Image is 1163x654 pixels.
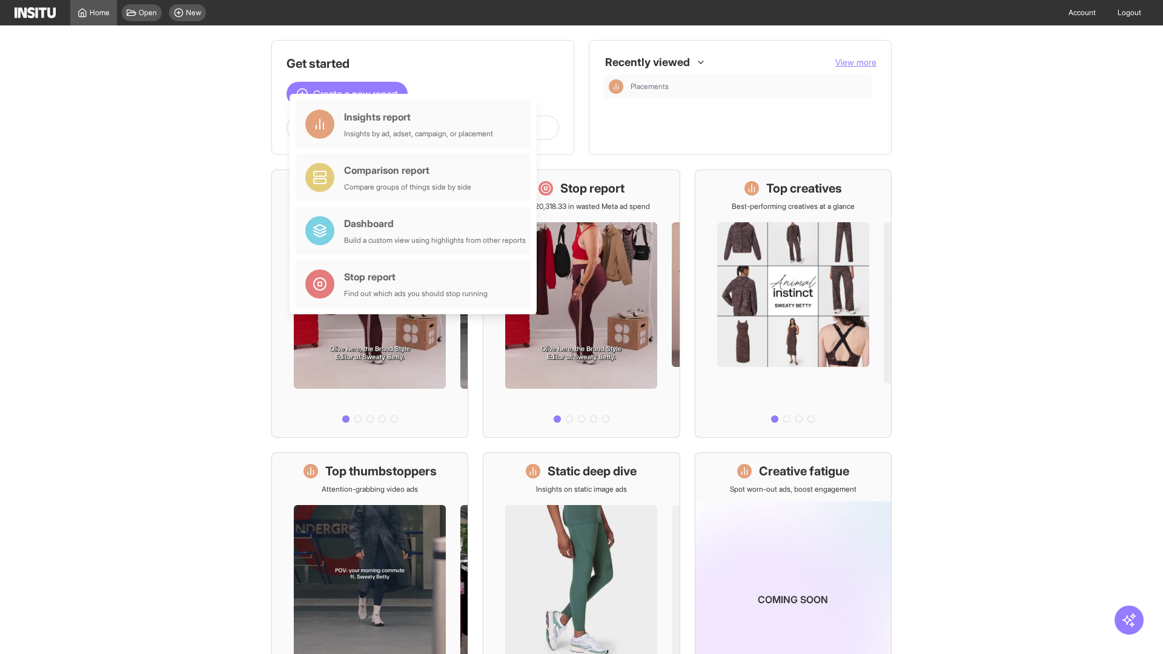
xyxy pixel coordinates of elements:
[483,170,680,438] a: Stop reportSave £20,318.33 in wasted Meta ad spend
[186,8,201,18] span: New
[344,216,526,231] div: Dashboard
[90,8,110,18] span: Home
[344,236,526,245] div: Build a custom view using highlights from other reports
[139,8,157,18] span: Open
[344,163,471,177] div: Comparison report
[835,57,876,67] span: View more
[344,129,493,139] div: Insights by ad, adset, campaign, or placement
[835,56,876,68] button: View more
[560,180,625,197] h1: Stop report
[15,7,56,18] img: Logo
[287,55,559,72] h1: Get started
[536,484,627,494] p: Insights on static image ads
[766,180,842,197] h1: Top creatives
[548,463,637,480] h1: Static deep dive
[287,82,408,106] button: Create a new report
[271,170,468,438] a: What's live nowSee all active ads instantly
[344,289,488,299] div: Find out which ads you should stop running
[325,463,437,480] h1: Top thumbstoppers
[344,182,471,192] div: Compare groups of things side by side
[322,484,418,494] p: Attention-grabbing video ads
[732,202,855,211] p: Best-performing creatives at a glance
[344,269,488,284] div: Stop report
[695,170,892,438] a: Top creativesBest-performing creatives at a glance
[313,87,398,101] span: Create a new report
[609,79,623,94] div: Insights
[631,82,867,91] span: Placements
[631,82,669,91] span: Placements
[513,202,650,211] p: Save £20,318.33 in wasted Meta ad spend
[344,110,493,124] div: Insights report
